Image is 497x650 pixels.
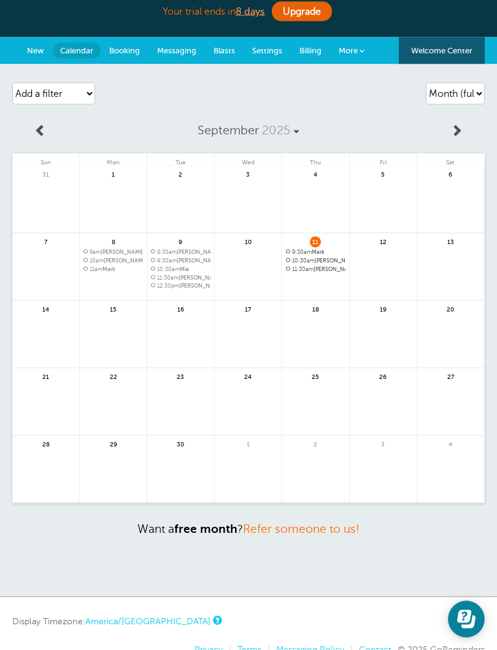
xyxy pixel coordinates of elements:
span: 1 [108,169,119,178]
span: Thu [282,154,349,166]
a: 11:30am[PERSON_NAME] [286,266,345,273]
span: Mon [80,154,147,166]
span: 13 [445,237,456,246]
span: 25 [310,372,321,381]
span: 21 [40,372,52,381]
span: 26 [377,372,388,381]
span: 11 [310,237,321,246]
a: 10:30amMia [151,266,210,273]
span: Fri [350,154,417,166]
span: Billing [299,46,322,55]
span: 20 [445,304,456,313]
span: September [198,123,259,137]
span: 10 [242,237,253,246]
span: 31 [40,169,52,178]
a: Booking [101,37,148,64]
span: Messaging [157,46,196,55]
a: Messaging [148,37,205,64]
span: 8 [108,237,119,246]
span: New [27,46,44,55]
span: 18 [310,304,321,313]
span: Blasts [214,46,235,55]
span: Booking [109,46,140,55]
span: Sun [12,154,79,166]
a: 10am[PERSON_NAME] [83,258,143,264]
a: 9:30am[PERSON_NAME] [151,258,210,264]
span: 3 [242,169,253,178]
span: 2 [175,169,186,178]
span: Joan [151,275,210,281]
a: New [18,37,53,64]
a: Calendar [53,43,101,59]
a: 11:30am[PERSON_NAME] [151,275,210,281]
span: 11:30am [292,266,314,272]
span: Sat [417,154,485,166]
span: 10:30am [157,266,180,272]
span: 14 [40,304,52,313]
span: 11:30am [157,275,179,281]
span: 22 [108,372,119,381]
span: 3 [377,439,388,448]
span: Wed [215,154,282,166]
span: Mark [83,266,143,273]
span: 24 [242,372,253,381]
span: Settings [252,46,282,55]
a: 8 days [236,6,264,17]
span: 9:30am [157,258,177,264]
a: Billing [291,37,330,64]
a: 9am[PERSON_NAME] [83,249,143,256]
a: Refer someone to us! [243,522,360,535]
span: 10am [90,258,104,264]
a: September 2025 [69,117,428,144]
a: Settings [244,37,291,64]
a: Upgrade [272,2,332,21]
span: 15 [108,304,119,313]
a: 12:30pm[PERSON_NAME] [151,283,210,289]
span: 2 [310,439,321,448]
iframe: Resource center [448,601,485,638]
span: 6 [445,169,456,178]
a: 10:30am[PERSON_NAME] [286,258,345,264]
span: 2025 [262,123,290,137]
span: 8:30am [157,249,177,255]
span: 10:30am [292,258,315,264]
a: Welcome Center [399,37,485,64]
span: 12:30pm [157,283,179,289]
span: 17 [242,304,253,313]
span: 9:30am [292,249,312,255]
span: 28 [40,439,52,448]
span: 9 [175,237,186,246]
span: Shannon [83,258,143,264]
span: 12 [377,237,388,246]
span: 7 [40,237,52,246]
span: 4 [310,169,321,178]
span: 4 [445,439,456,448]
a: More [330,37,373,65]
span: 11am [90,266,102,272]
a: This is the timezone being used to display dates and times to you on this device. Click the timez... [213,616,220,624]
span: Tue [147,154,214,166]
span: 23 [175,372,186,381]
a: 8:30am[PERSON_NAME] [151,249,210,256]
span: 5 [377,169,388,178]
p: Want a ? [12,522,485,536]
span: 19 [377,304,388,313]
span: 16 [175,304,186,313]
span: More [339,46,358,55]
span: 30 [175,439,186,448]
span: Christine [151,258,210,264]
span: Calendar [60,46,93,55]
div: Display Timezone: [12,616,220,627]
a: 9:30amMark [286,249,345,256]
a: America/[GEOGRAPHIC_DATA] [85,616,210,626]
span: Julie [83,249,143,256]
span: jerilyn [151,249,210,256]
span: 29 [108,439,119,448]
span: Abbott [151,283,210,289]
a: 11amMark [83,266,143,273]
span: 1 [242,439,253,448]
span: Mark [286,249,345,256]
span: Amy [286,258,345,264]
span: Mia [151,266,210,273]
